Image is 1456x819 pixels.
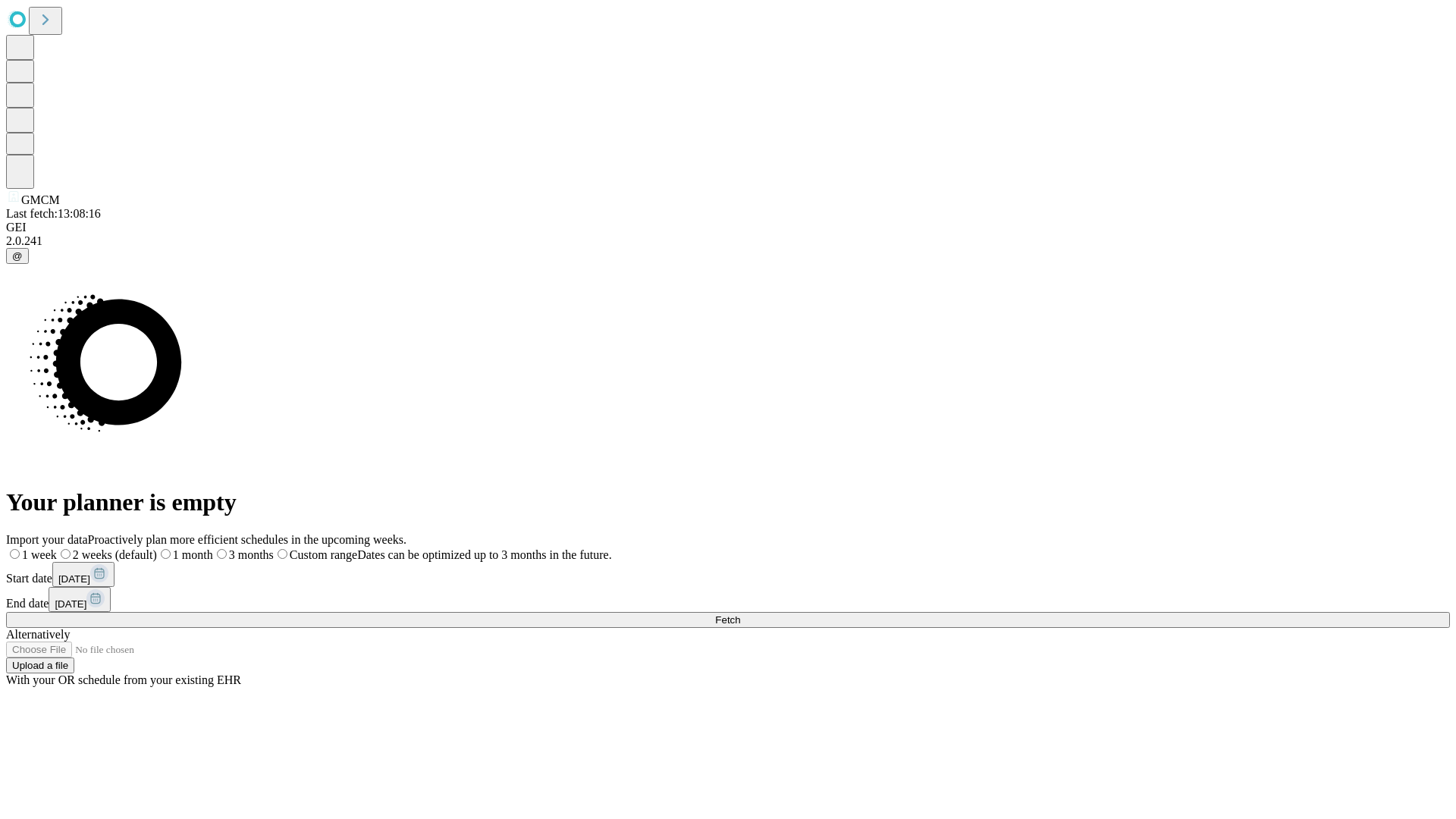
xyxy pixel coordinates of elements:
[73,548,157,561] span: 2 weeks (default)
[6,248,29,264] button: @
[715,614,740,626] span: Fetch
[290,548,357,561] span: Custom range
[6,221,1450,234] div: GEI
[88,533,406,546] span: Proactively plan more efficient schedules in the upcoming weeks.
[357,548,611,561] span: Dates can be optimized up to 3 months in the future.
[6,587,1450,612] div: End date
[6,673,241,686] span: With your OR schedule from your existing EHR
[229,548,274,561] span: 3 months
[6,533,88,546] span: Import your data
[6,488,1450,516] h1: Your planner is empty
[161,549,171,559] input: 1 month
[21,193,60,206] span: GMCM
[58,573,90,585] span: [DATE]
[55,598,86,610] span: [DATE]
[22,548,57,561] span: 1 week
[6,612,1450,628] button: Fetch
[278,549,287,559] input: Custom rangeDates can be optimized up to 3 months in the future.
[173,548,213,561] span: 1 month
[6,207,101,220] span: Last fetch: 13:08:16
[12,250,23,262] span: @
[6,562,1450,587] div: Start date
[6,657,74,673] button: Upload a file
[217,549,227,559] input: 3 months
[49,587,111,612] button: [DATE]
[6,234,1450,248] div: 2.0.241
[61,549,71,559] input: 2 weeks (default)
[10,549,20,559] input: 1 week
[52,562,115,587] button: [DATE]
[6,628,70,641] span: Alternatively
